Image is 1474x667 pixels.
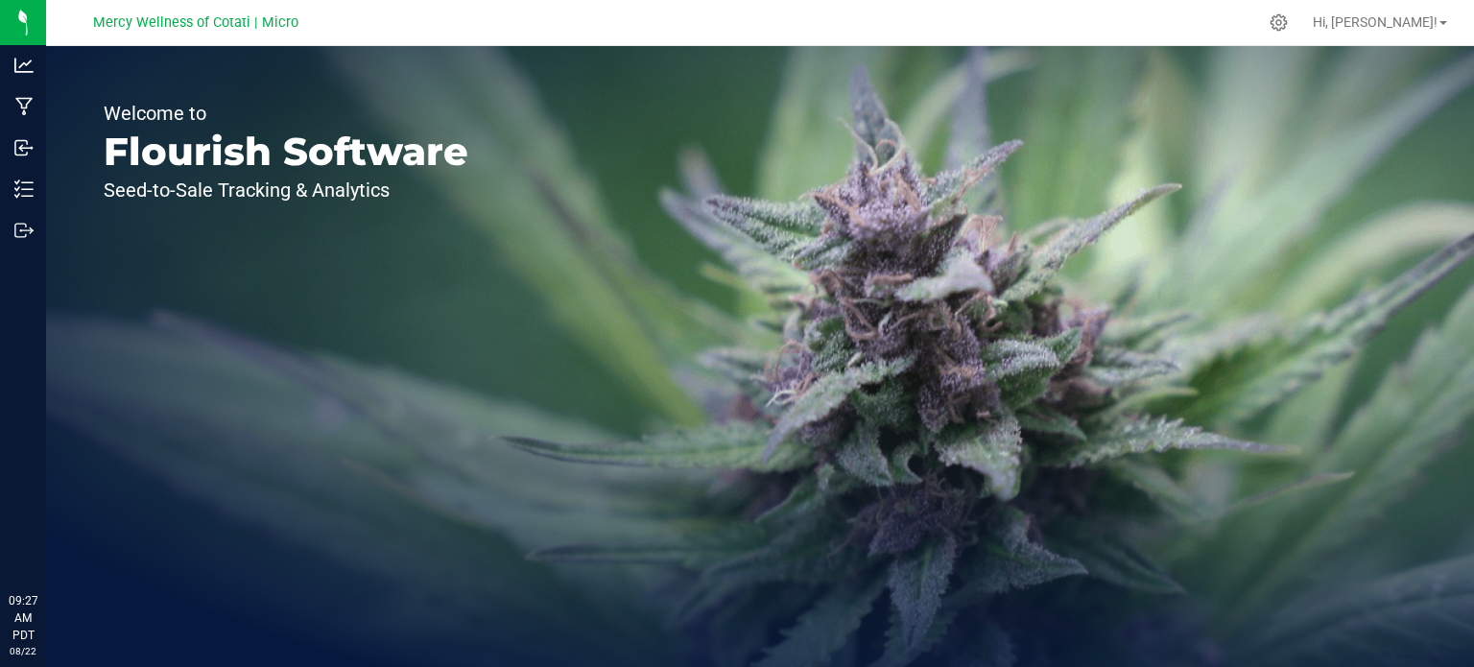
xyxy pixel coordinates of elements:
[9,592,37,644] p: 09:27 AM PDT
[104,104,468,123] p: Welcome to
[14,221,34,240] inline-svg: Outbound
[104,132,468,171] p: Flourish Software
[14,97,34,116] inline-svg: Manufacturing
[14,56,34,75] inline-svg: Analytics
[104,180,468,200] p: Seed-to-Sale Tracking & Analytics
[14,179,34,199] inline-svg: Inventory
[1313,14,1438,30] span: Hi, [PERSON_NAME]!
[14,138,34,157] inline-svg: Inbound
[93,14,298,31] span: Mercy Wellness of Cotati | Micro
[9,644,37,658] p: 08/22
[1267,13,1291,32] div: Manage settings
